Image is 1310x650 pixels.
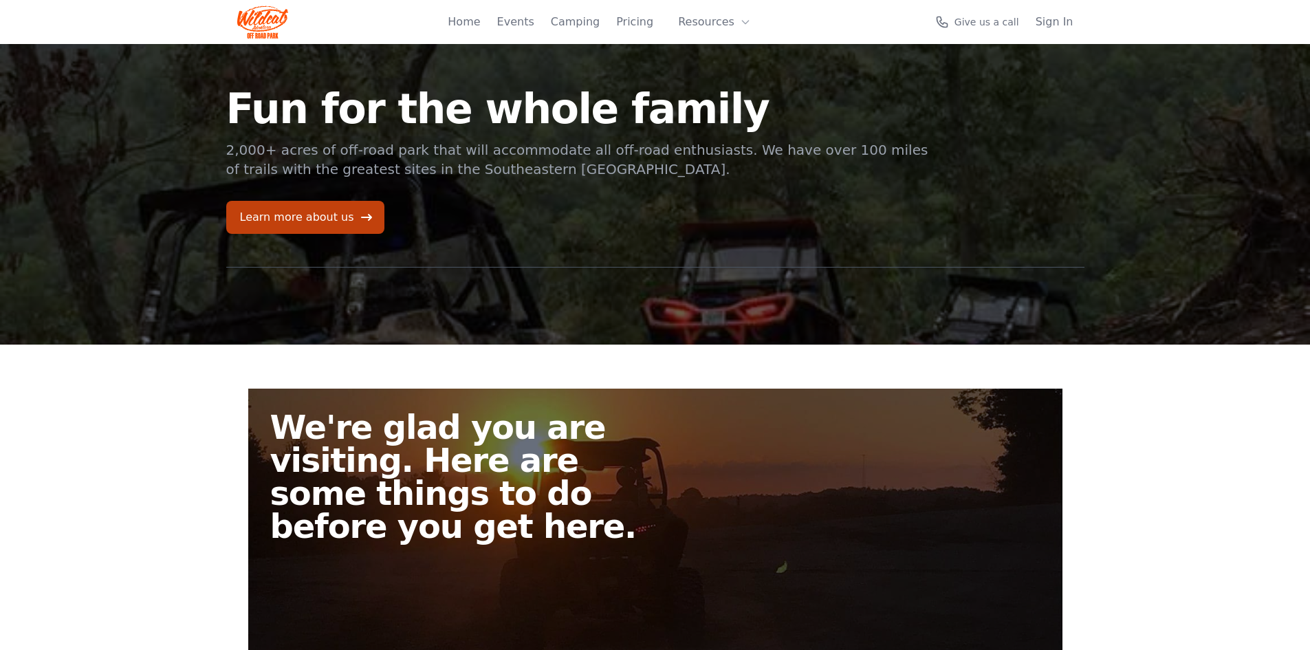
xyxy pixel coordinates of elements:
a: Pricing [616,14,653,30]
a: Learn more about us [226,201,384,234]
a: Sign In [1036,14,1073,30]
a: Home [448,14,480,30]
span: Give us a call [954,15,1019,29]
p: 2,000+ acres of off-road park that will accommodate all off-road enthusiasts. We have over 100 mi... [226,140,930,179]
img: Wildcat Logo [237,6,289,39]
h1: Fun for the whole family [226,88,930,129]
a: Give us a call [935,15,1019,29]
a: Camping [551,14,600,30]
button: Resources [670,8,759,36]
h2: We're glad you are visiting. Here are some things to do before you get here. [270,411,666,543]
a: Events [497,14,534,30]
